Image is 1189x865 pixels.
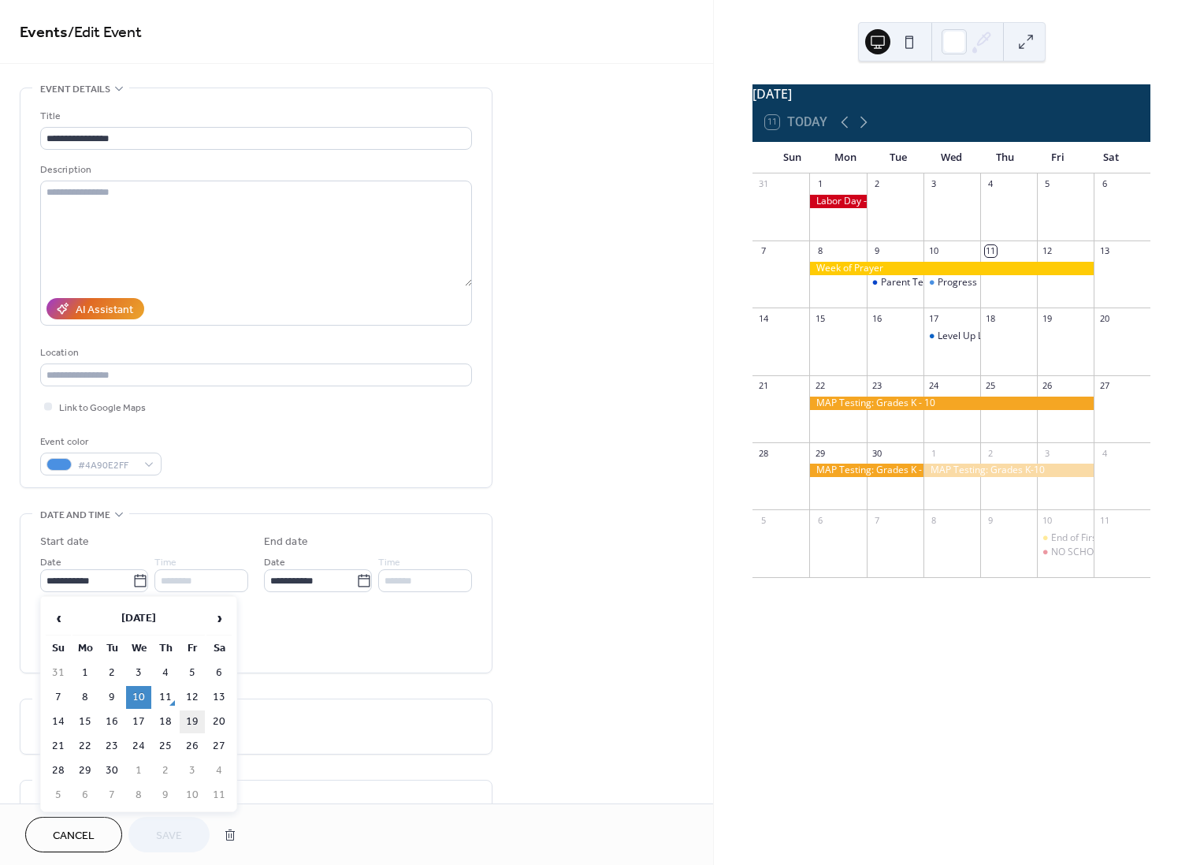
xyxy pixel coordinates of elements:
[72,759,98,782] td: 29
[1098,245,1110,257] div: 13
[1084,142,1138,173] div: Sat
[871,380,883,392] div: 23
[264,534,308,550] div: End date
[126,710,151,733] td: 17
[46,784,71,807] td: 5
[126,784,151,807] td: 8
[40,345,469,361] div: Location
[153,686,178,709] td: 11
[46,662,71,684] td: 31
[72,686,98,709] td: 8
[153,735,178,758] td: 25
[180,735,205,758] td: 26
[1042,178,1053,190] div: 5
[871,312,883,324] div: 16
[985,245,997,257] div: 11
[1037,546,1094,559] div: NO SCHOOL - Professional Development Day
[1098,514,1110,526] div: 11
[938,276,1013,289] div: Progress Reports
[72,662,98,684] td: 1
[206,710,232,733] td: 20
[814,245,826,257] div: 8
[72,735,98,758] td: 22
[757,514,769,526] div: 5
[1037,531,1094,545] div: End of First Quarter/Report Cards
[206,784,232,807] td: 11
[938,330,1087,343] div: Level Up Lunch Box - POSTPONED
[206,637,232,660] th: Sa
[99,759,124,782] td: 30
[871,514,883,526] div: 7
[180,759,205,782] td: 3
[180,662,205,684] td: 5
[25,817,122,852] button: Cancel
[809,397,1093,410] div: MAP Testing: Grades K - 10
[925,142,979,173] div: Wed
[814,514,826,526] div: 6
[1042,380,1053,392] div: 26
[985,178,997,190] div: 4
[126,686,151,709] td: 10
[928,178,940,190] div: 3
[923,464,1094,477] div: MAP Testing: Grades K-10
[99,686,124,709] td: 9
[72,602,205,636] th: [DATE]
[985,312,997,324] div: 18
[40,108,469,125] div: Title
[180,686,205,709] td: 12
[126,759,151,782] td: 1
[1042,514,1053,526] div: 10
[814,178,826,190] div: 1
[752,84,1150,103] div: [DATE]
[53,828,95,844] span: Cancel
[126,662,151,684] td: 3
[923,330,980,343] div: Level Up Lunch Box - POSTPONED
[757,245,769,257] div: 7
[180,710,205,733] td: 19
[871,447,883,459] div: 30
[180,784,205,807] td: 10
[40,534,89,550] div: Start date
[40,81,110,98] span: Event details
[928,245,940,257] div: 10
[757,178,769,190] div: 31
[46,637,71,660] th: Su
[928,447,940,459] div: 1
[46,298,144,319] button: AI Assistant
[928,312,940,324] div: 17
[985,447,997,459] div: 2
[126,637,151,660] th: We
[72,784,98,807] td: 6
[757,447,769,459] div: 28
[207,602,231,634] span: ›
[809,464,923,477] div: MAP Testing: Grades K - 10
[206,686,232,709] td: 13
[871,142,925,173] div: Tue
[154,554,176,571] span: Time
[809,195,866,208] div: Labor Day -NO SCHOOL
[153,784,178,807] td: 9
[99,637,124,660] th: Tu
[978,142,1031,173] div: Thu
[1098,312,1110,324] div: 20
[814,447,826,459] div: 29
[153,710,178,733] td: 18
[1098,447,1110,459] div: 4
[72,710,98,733] td: 15
[378,554,400,571] span: Time
[153,662,178,684] td: 4
[881,276,1066,289] div: Parent Teacher Association Meeting (PTA)
[765,142,819,173] div: Sun
[46,759,71,782] td: 28
[180,637,205,660] th: Fr
[40,162,469,178] div: Description
[99,662,124,684] td: 2
[923,276,980,289] div: Progress Reports
[867,276,923,289] div: Parent Teacher Association Meeting (PTA)
[46,602,70,634] span: ‹
[46,735,71,758] td: 21
[985,514,997,526] div: 9
[1042,447,1053,459] div: 3
[1042,245,1053,257] div: 12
